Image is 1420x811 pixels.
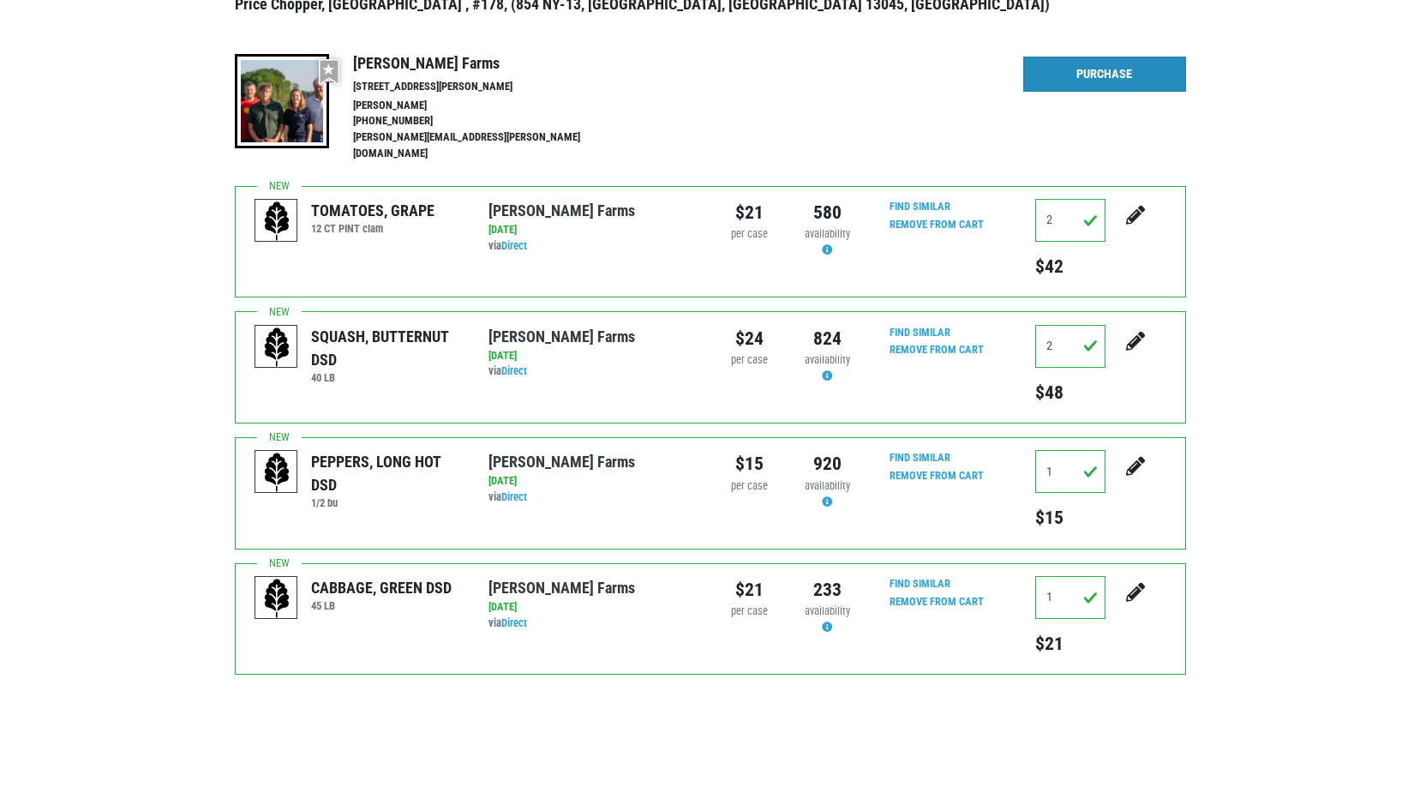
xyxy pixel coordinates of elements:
h6: 1/2 bu [311,496,463,509]
div: SQUASH, BUTTERNUT DSD [311,325,463,371]
div: per case [723,352,776,369]
h6: 40 LB [311,371,463,384]
span: availability [805,479,850,492]
div: per case [723,604,776,620]
a: Find Similar [890,451,950,464]
div: CABBAGE, GREEN DSD [311,576,452,599]
span: availability [805,353,850,366]
a: Find Similar [890,200,950,213]
img: placeholder-variety-43d6402dacf2d531de610a020419775a.svg [255,200,298,243]
a: Find Similar [890,326,950,339]
li: [PERSON_NAME] [353,98,617,114]
a: Find Similar [890,577,950,590]
input: Qty [1035,325,1105,368]
li: [STREET_ADDRESS][PERSON_NAME] [353,79,617,95]
div: $21 [723,576,776,604]
a: Direct [501,616,527,629]
a: Direct [501,364,527,377]
h4: [PERSON_NAME] Farms [353,54,617,73]
img: thumbnail-8a08f3346781c529aa742b86dead986c.jpg [235,54,329,148]
div: 233 [801,576,854,604]
div: 580 [801,199,854,226]
div: via [488,490,697,506]
img: placeholder-variety-43d6402dacf2d531de610a020419775a.svg [255,577,298,620]
img: placeholder-variety-43d6402dacf2d531de610a020419775a.svg [255,451,298,494]
h5: $42 [1035,255,1105,278]
div: PEPPERS, LONG HOT DSD [311,450,463,496]
h6: 45 LB [311,599,452,612]
a: [PERSON_NAME] Farms [488,453,635,471]
h5: $15 [1035,507,1105,529]
span: availability [805,604,850,617]
li: [PERSON_NAME][EMAIL_ADDRESS][PERSON_NAME][DOMAIN_NAME] [353,129,617,162]
div: [DATE] [488,348,697,364]
div: via [488,238,697,255]
h5: $48 [1035,381,1105,404]
h5: $21 [1035,633,1105,655]
a: Direct [501,239,527,252]
a: [PERSON_NAME] Farms [488,327,635,345]
div: via [488,363,697,380]
div: 920 [801,450,854,478]
span: availability [805,227,850,240]
a: Direct [501,490,527,503]
div: $15 [723,450,776,478]
div: $24 [723,325,776,352]
input: Qty [1035,199,1105,242]
img: placeholder-variety-43d6402dacf2d531de610a020419775a.svg [255,326,298,369]
div: per case [723,226,776,243]
input: Qty [1035,576,1105,619]
input: Remove From Cart [879,466,994,486]
div: per case [723,478,776,495]
a: Purchase [1023,57,1186,93]
div: [DATE] [488,599,697,616]
a: [PERSON_NAME] Farms [488,579,635,597]
input: Qty [1035,450,1105,493]
input: Remove From Cart [879,340,994,360]
a: [PERSON_NAME] Farms [488,201,635,219]
input: Remove From Cart [879,215,994,235]
div: via [488,616,697,632]
div: $21 [723,199,776,226]
h6: 12 CT PINT clam [311,222,434,235]
input: Remove From Cart [879,592,994,612]
li: [PHONE_NUMBER] [353,113,617,129]
div: 824 [801,325,854,352]
div: TOMATOES, GRAPE [311,199,434,222]
div: [DATE] [488,222,697,238]
div: [DATE] [488,473,697,490]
